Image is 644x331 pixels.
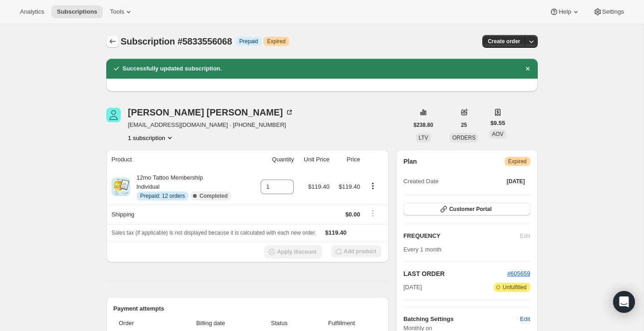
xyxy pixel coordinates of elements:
span: ORDERS [452,135,476,141]
h2: Plan [403,157,417,166]
button: Analytics [15,5,50,18]
th: Product [106,150,253,170]
img: product img [112,178,130,196]
span: $238.80 [414,121,433,129]
span: Prepaid: 12 orders [140,192,185,200]
span: Subscriptions [57,8,97,15]
span: [DATE] [507,178,525,185]
button: Subscriptions [51,5,103,18]
button: #605659 [507,269,530,278]
h2: Successfully updated subscription. [123,64,222,73]
span: Expired [267,38,286,45]
div: [PERSON_NAME] [PERSON_NAME] [128,108,294,117]
span: Billing date [170,319,252,328]
span: Create order [488,38,520,45]
h2: FREQUENCY [403,231,520,241]
button: Settings [588,5,629,18]
span: $119.40 [325,229,347,236]
span: Edit [520,315,530,324]
th: Shipping [106,204,253,224]
span: Sales tax (if applicable) is not displayed because it is calculated with each new order. [112,230,317,236]
div: 12mo Tattoo Membership [130,173,232,201]
button: Customer Portal [403,203,530,216]
span: Settings [602,8,624,15]
button: Edit [515,312,535,326]
span: Help [559,8,571,15]
button: Create order [482,35,525,48]
span: [DATE] [403,283,422,292]
span: Unfulfilled [503,284,527,291]
button: Dismiss notification [521,62,534,75]
button: 25 [456,119,472,131]
button: [DATE] [501,175,530,188]
span: Subscription #5833556068 [121,36,232,46]
span: Status [257,319,302,328]
th: Price [332,150,363,170]
span: Heidi Mahmud [106,108,121,122]
span: $119.40 [308,183,329,190]
span: [EMAIL_ADDRESS][DOMAIN_NAME] · [PHONE_NUMBER] [128,120,294,130]
small: Individual [137,184,160,190]
span: Tools [110,8,124,15]
span: Analytics [20,8,44,15]
span: $9.55 [490,119,505,128]
span: $0.00 [345,211,360,218]
button: Product actions [128,133,174,142]
h2: Payment attempts [114,304,382,313]
button: $238.80 [408,119,439,131]
a: #605659 [507,270,530,277]
button: Tools [104,5,139,18]
div: Open Intercom Messenger [613,291,635,313]
span: $119.40 [339,183,360,190]
span: Completed [199,192,228,200]
span: 25 [461,121,467,129]
span: Customer Portal [449,206,491,213]
span: AOV [492,131,503,137]
button: Help [544,5,585,18]
button: Shipping actions [366,208,380,218]
span: Created Date [403,177,438,186]
span: Every 1 month [403,246,441,253]
th: Unit Price [297,150,332,170]
button: Subscriptions [106,35,119,48]
h2: LAST ORDER [403,269,507,278]
h6: Batching Settings [403,315,520,324]
button: Product actions [366,181,380,191]
span: Expired [508,158,527,165]
span: LTV [419,135,428,141]
th: Quantity [253,150,297,170]
span: Fulfillment [307,319,376,328]
span: Prepaid [239,38,258,45]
